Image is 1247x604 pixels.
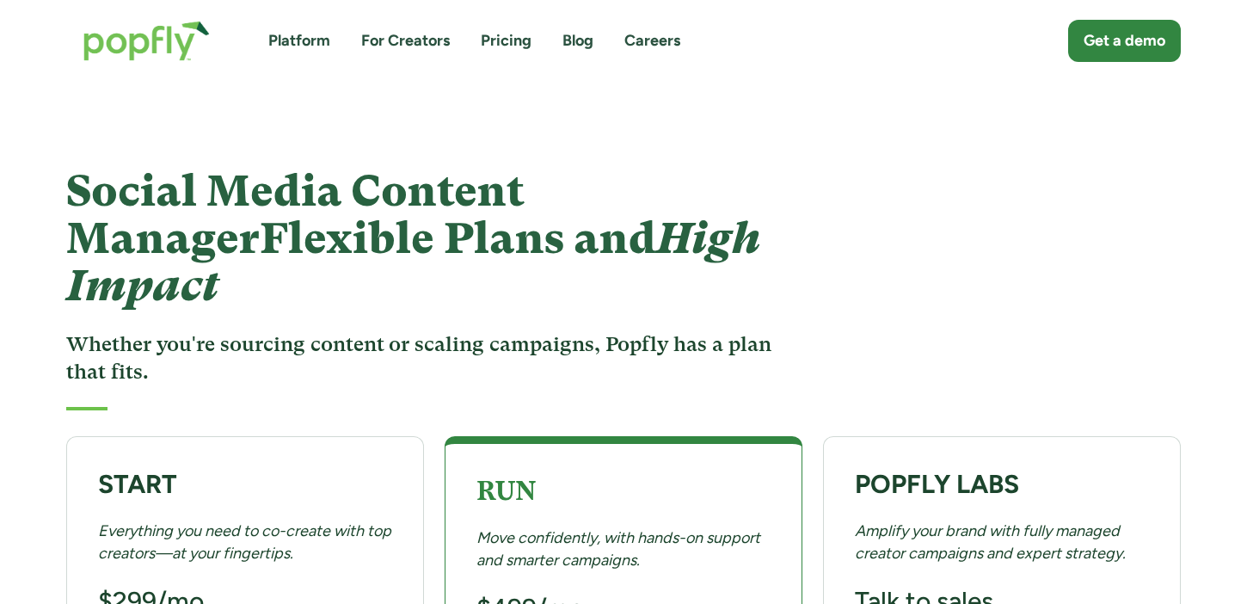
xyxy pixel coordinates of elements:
a: Careers [624,30,680,52]
h3: Whether you're sourcing content or scaling campaigns, Popfly has a plan that fits. [66,330,779,386]
em: Amplify your brand with fully managed creator campaigns and expert strategy. [855,521,1126,562]
a: home [66,3,227,78]
strong: POPFLY LABS [855,468,1019,500]
strong: START [98,468,177,500]
a: For Creators [361,30,450,52]
span: Flexible Plans and [66,213,760,311]
a: Blog [562,30,593,52]
em: High Impact [66,213,760,311]
h1: Social Media Content Manager [66,168,779,310]
div: Get a demo [1084,30,1165,52]
a: Pricing [481,30,531,52]
strong: RUN [476,476,536,506]
em: Move confidently, with hands-on support and smarter campaigns. [476,528,760,569]
a: Platform [268,30,330,52]
em: Everything you need to co-create with top creators—at your fingertips. [98,521,391,562]
a: Get a demo [1068,20,1181,62]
